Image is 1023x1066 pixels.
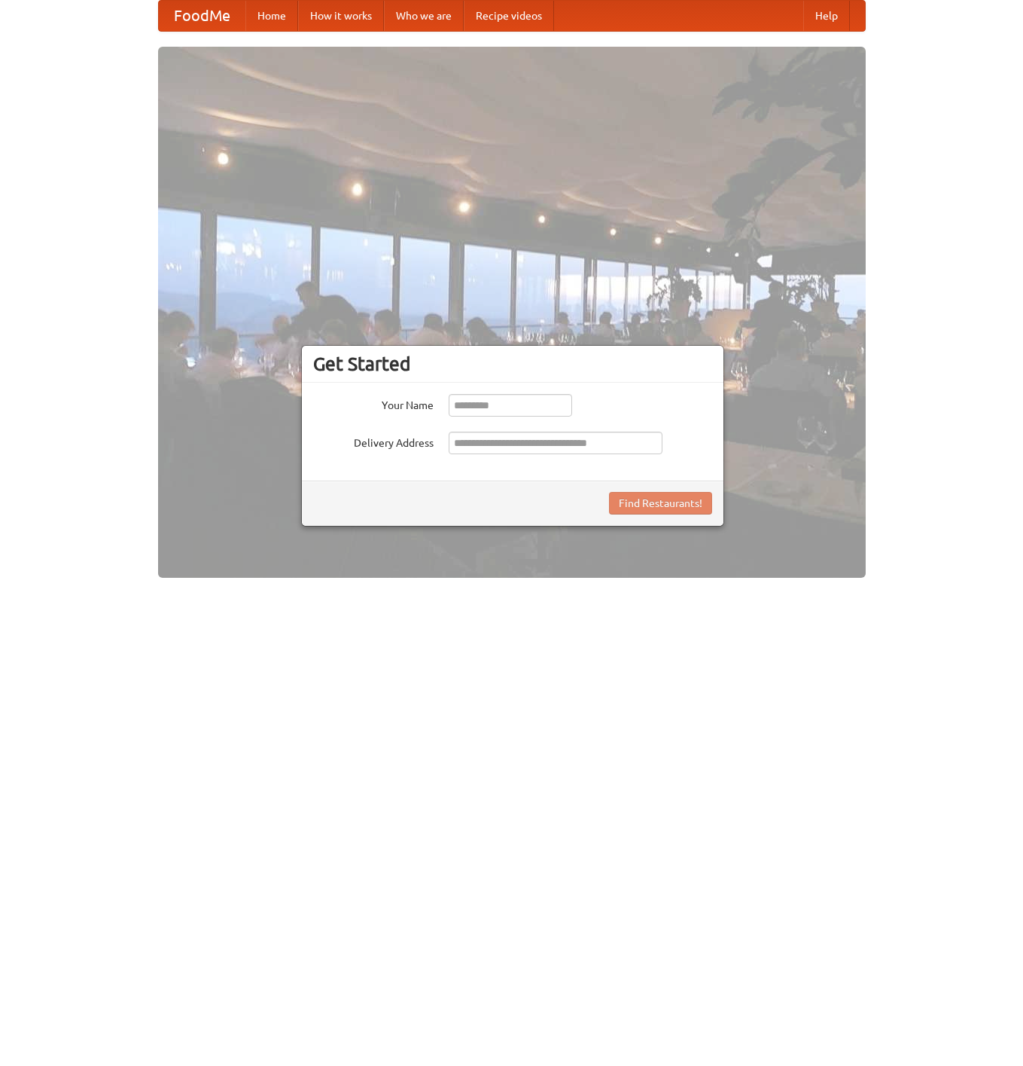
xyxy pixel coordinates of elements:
[298,1,384,31] a: How it works
[464,1,554,31] a: Recipe videos
[313,353,712,375] h3: Get Started
[313,432,434,451] label: Delivery Address
[159,1,245,31] a: FoodMe
[803,1,850,31] a: Help
[384,1,464,31] a: Who we are
[245,1,298,31] a: Home
[609,492,712,515] button: Find Restaurants!
[313,394,434,413] label: Your Name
